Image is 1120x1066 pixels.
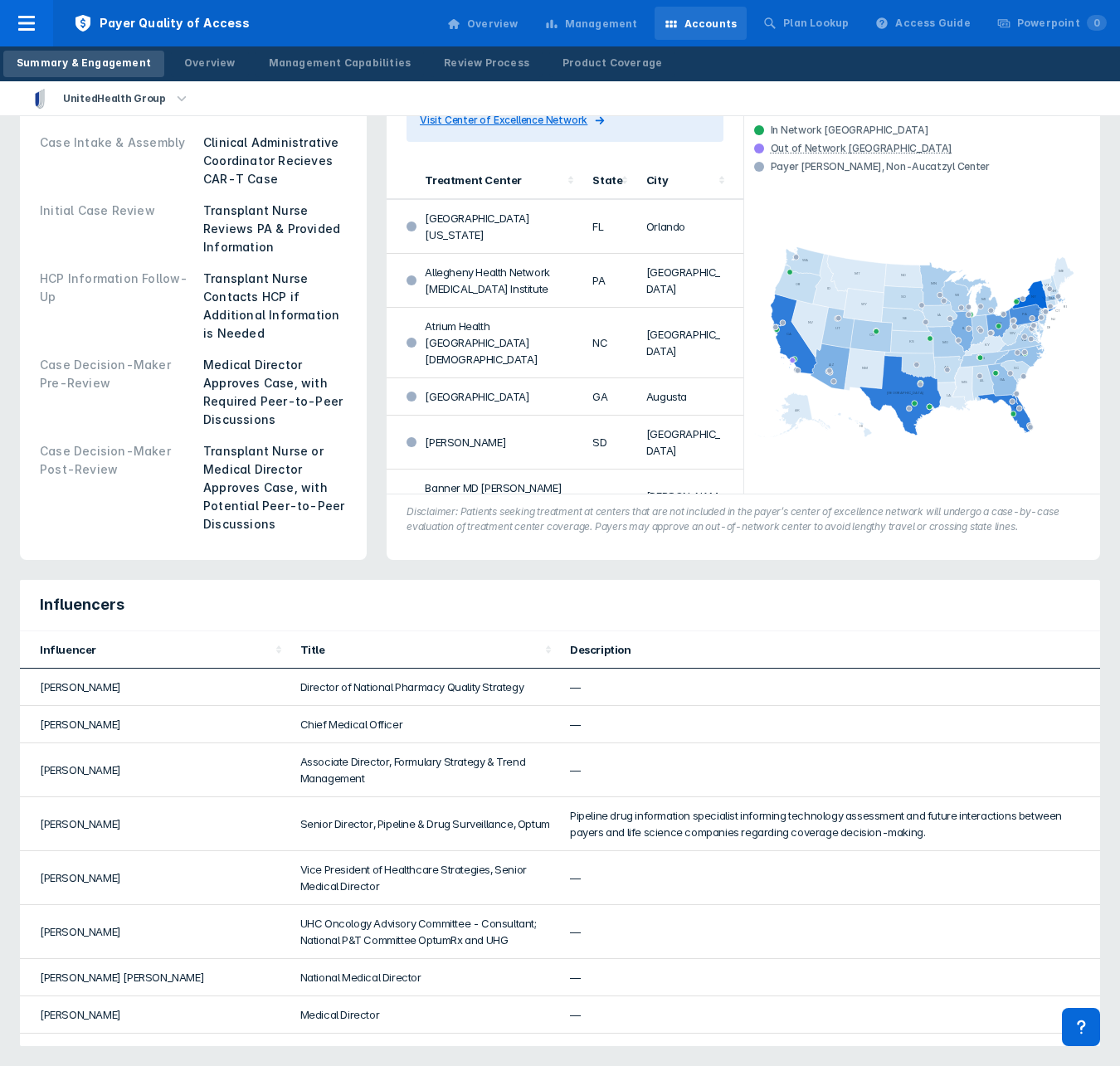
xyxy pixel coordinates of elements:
td: — [560,743,1100,797]
a: Management Capabilities [256,51,425,77]
button: UnitedHealth Group [10,81,211,115]
a: Summary & Engagement [3,51,164,77]
td: [PERSON_NAME] [20,851,290,905]
a: Review Process [431,51,543,77]
td: [PERSON_NAME] [20,797,290,851]
div: Contact Support [1062,1008,1100,1046]
td: [PERSON_NAME] [20,706,290,743]
div: Review Process [444,56,529,71]
td: GA [582,378,635,416]
div: Title [300,643,541,656]
span: 0 [1087,15,1107,31]
td: SD [582,416,635,470]
div: Overview [184,56,236,71]
div: Treatment Center [425,173,562,187]
span: Visit Center of Excellence Network [420,112,587,129]
td: National Medical Director [290,959,561,996]
div: Product Coverage [562,56,662,71]
div: Powerpoint [1017,16,1107,31]
td: — [560,996,1100,1034]
td: Associate Director, Formulary Strategy & Trend Management [290,743,561,797]
td: Pipeline drug information specialist informing technology assessment and future interactions betw... [560,797,1100,851]
a: Overview [171,51,249,77]
div: Initial Case Review [40,202,193,256]
div: Management Capabilities [269,56,411,71]
div: Description [570,643,1080,656]
div: Case Intake & Assembly [40,134,193,188]
div: In Network [GEOGRAPHIC_DATA] [754,124,1090,137]
div: Out of Network [GEOGRAPHIC_DATA] [771,142,952,155]
td: [PERSON_NAME] [20,905,290,959]
td: Director of National Pharmacy Quality Strategy [290,669,561,706]
td: — [560,851,1100,905]
div: Transplant Nurse or Medical Director Approves Case, with Potential Peer-to-Peer Discussions [203,442,347,533]
td: [GEOGRAPHIC_DATA][US_STATE] [415,200,582,254]
div: Transplant Nurse Reviews PA & Provided Information [203,202,347,256]
td: UHC Oncology Advisory Committee - Consultant; National P&T Committee OptumRx and UHG [290,905,561,959]
td: — [560,669,1100,706]
figcaption: Disclaimer: Patients seeking treatment at centers that are not included in the payer’s center of ... [407,504,1080,534]
a: Visit Center of Excellence Network [420,112,710,129]
td: Senior Director, Pipeline & Drug Surveillance, Optum [290,797,561,851]
div: State [592,173,616,187]
div: Case Decision-Maker Post-Review [40,442,193,533]
div: Summary & Engagement [17,56,151,71]
td: NC [582,308,635,378]
td: Medical Director [290,996,561,1034]
td: [PERSON_NAME] [20,996,290,1034]
div: Case Decision-Maker Pre-Review [40,356,193,429]
div: Clinical Administrative Coordinator Recieves CAR-T Case [203,134,347,188]
a: Product Coverage [549,51,675,77]
td: AZ [582,470,635,540]
td: — [560,706,1100,743]
td: [PERSON_NAME] [20,743,290,797]
div: Medical Director Approves Case, with Required Peer-to-Peer Discussions [203,356,347,429]
td: Atrium Health [GEOGRAPHIC_DATA][DEMOGRAPHIC_DATA] [415,308,582,378]
td: Chief Medical Officer [290,706,561,743]
td: FL [582,200,635,254]
div: Access Guide [895,16,970,31]
div: HCP Information Follow-Up [40,270,193,343]
div: Payer [PERSON_NAME], Non-Aucatzyl Center [754,160,1090,173]
img: unitedhealth-group [30,89,50,109]
td: [PERSON_NAME] [20,669,290,706]
td: [GEOGRAPHIC_DATA] [636,308,743,378]
div: Accounts [684,17,738,32]
td: — [560,959,1100,996]
td: [GEOGRAPHIC_DATA] [415,378,582,416]
td: Augusta [636,378,743,416]
td: [PERSON_NAME] [636,470,743,540]
td: Banner MD [PERSON_NAME][GEOGRAPHIC_DATA][MEDICAL_DATA] [415,470,582,540]
a: Management [535,7,648,40]
div: Overview [467,17,519,32]
div: Plan Lookup [783,16,849,31]
div: Management [565,17,638,32]
a: Overview [437,7,528,40]
a: Accounts [655,7,747,40]
div: Transplant Nurse Contacts HCP if Additional Information is Needed [203,270,347,343]
td: Orlando [636,200,743,254]
div: UnitedHealth Group [56,87,173,110]
td: [GEOGRAPHIC_DATA] [636,416,743,470]
td: [GEOGRAPHIC_DATA] [636,254,743,308]
span: Influencers [40,595,124,615]
div: City [646,173,713,187]
td: [PERSON_NAME] [PERSON_NAME] [20,959,290,996]
td: Allegheny Health Network [MEDICAL_DATA] Institute [415,254,582,308]
td: PA [582,254,635,308]
td: Vice President of Healthcare Strategies, Senior Medical Director [290,851,561,905]
td: [PERSON_NAME] [415,416,582,470]
div: Influencer [40,643,270,656]
td: — [560,905,1100,959]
